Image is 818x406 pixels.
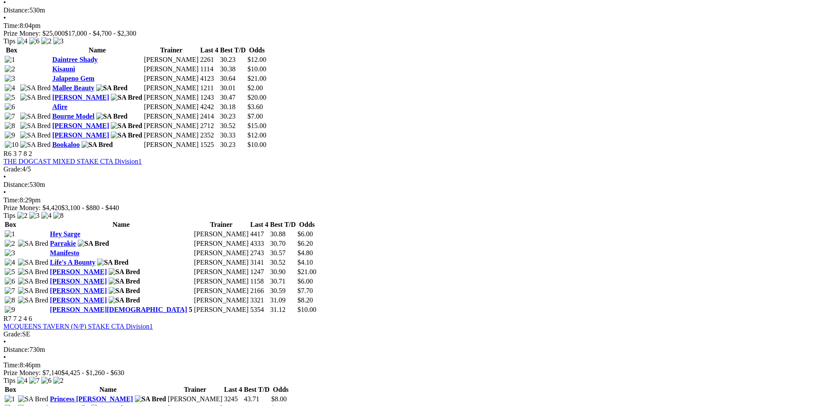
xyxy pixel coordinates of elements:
img: 2 [5,65,15,73]
span: $2.00 [247,84,263,92]
img: SA Bred [109,296,140,304]
img: 1 [5,230,15,238]
td: 2352 [200,131,219,140]
span: Tips [3,212,15,219]
td: 1158 [250,277,269,286]
a: Bourne Model [52,113,94,120]
img: 2 [17,212,27,220]
span: $4.10 [298,259,313,266]
td: 3245 [224,395,243,403]
span: $6.20 [298,240,313,247]
td: 31.09 [270,296,296,305]
img: 8 [5,122,15,130]
td: 30.18 [220,103,246,111]
img: 9 [5,306,15,314]
span: Tips [3,377,15,384]
th: Last 4 [224,385,243,394]
span: $8.00 [271,395,287,403]
a: Princess [PERSON_NAME] [50,395,133,403]
td: [PERSON_NAME] [143,122,199,130]
span: Time: [3,361,20,369]
div: 8:29pm [3,196,815,204]
img: SA Bred [111,122,142,130]
img: SA Bred [109,278,140,285]
td: [PERSON_NAME] [143,84,199,92]
td: 1525 [200,140,219,149]
a: [PERSON_NAME] [52,122,109,129]
img: SA Bred [18,268,49,276]
td: [PERSON_NAME] [143,55,199,64]
a: [PERSON_NAME] [52,94,109,101]
td: 30.59 [270,287,296,295]
span: $21.00 [247,75,266,82]
img: SA Bred [20,122,51,130]
img: 10 [5,141,18,149]
span: Time: [3,196,20,204]
td: 30.52 [270,258,296,267]
img: 8 [5,296,15,304]
img: 2 [41,37,52,45]
a: Bookaloo [52,141,80,148]
th: Name [52,46,143,55]
td: 2166 [250,287,269,295]
td: 1247 [250,268,269,276]
a: [PERSON_NAME][DEMOGRAPHIC_DATA] [50,306,187,313]
td: 30.64 [220,74,246,83]
span: Distance: [3,181,29,188]
td: [PERSON_NAME] [143,112,199,121]
img: 6 [41,377,52,385]
div: 8:46pm [3,361,815,369]
span: $3.60 [247,103,263,110]
th: Name [49,385,166,394]
span: 5 [189,306,192,313]
a: [PERSON_NAME] [52,131,109,139]
td: 30.71 [270,277,296,286]
span: • [3,354,6,361]
td: 2712 [200,122,219,130]
td: 5354 [250,305,269,314]
img: SA Bred [97,259,128,266]
td: 4417 [250,230,269,238]
td: 3321 [250,296,269,305]
td: [PERSON_NAME] [194,287,249,295]
td: 30.70 [270,239,296,248]
th: Name [49,220,192,229]
img: 7 [5,113,15,120]
span: Tips [3,37,15,45]
img: SA Bred [18,287,49,295]
img: SA Bred [111,131,142,139]
img: 5 [5,94,15,101]
td: [PERSON_NAME] [194,249,249,257]
th: Trainer [167,385,223,394]
img: SA Bred [18,296,49,304]
th: Last 4 [250,220,269,229]
img: SA Bred [78,240,109,247]
img: SA Bred [96,84,128,92]
img: SA Bred [20,113,51,120]
span: Distance: [3,346,29,353]
td: [PERSON_NAME] [194,239,249,248]
div: 8:04pm [3,22,815,30]
td: 30.23 [220,112,246,121]
img: 8 [53,212,64,220]
img: 3 [53,37,64,45]
span: $10.00 [298,306,316,313]
td: 2261 [200,55,219,64]
img: 3 [5,75,15,82]
td: [PERSON_NAME] [194,268,249,276]
span: $20.00 [247,94,266,101]
img: 4 [17,377,27,385]
img: 7 [5,287,15,295]
th: Best T/D [270,220,296,229]
span: • [3,173,6,180]
a: MCQUEENS TAVERN (N/P) STAKE CTA Division1 [3,323,153,330]
span: $6.00 [298,278,313,285]
img: 5 [5,268,15,276]
img: 6 [5,278,15,285]
img: 3 [5,249,15,257]
span: $12.00 [247,131,266,139]
span: Grade: [3,330,22,338]
th: Best T/D [243,385,270,394]
div: Prize Money: $4,420 [3,204,815,212]
img: SA Bred [109,287,140,295]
